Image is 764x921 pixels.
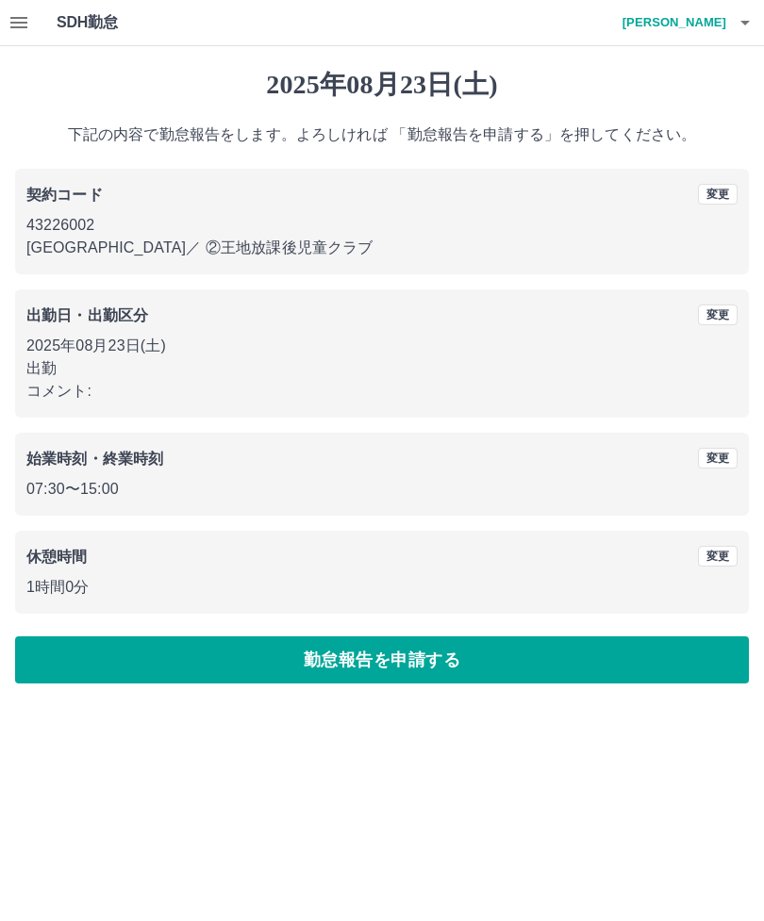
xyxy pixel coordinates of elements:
[26,187,103,203] b: 契約コード
[26,380,738,403] p: コメント:
[26,478,738,501] p: 07:30 〜 15:00
[15,69,749,101] h1: 2025年08月23日(土)
[15,123,749,146] p: 下記の内容で勤怠報告をします。よろしければ 「勤怠報告を申請する」を押してください。
[26,335,738,357] p: 2025年08月23日(土)
[26,307,148,323] b: 出勤日・出勤区分
[26,357,738,380] p: 出勤
[698,448,738,469] button: 変更
[698,184,738,205] button: 変更
[26,576,738,599] p: 1時間0分
[26,237,738,259] p: [GEOGRAPHIC_DATA] ／ ②王地放課後児童クラブ
[698,546,738,567] button: 変更
[698,304,738,325] button: 変更
[26,549,88,565] b: 休憩時間
[15,636,749,683] button: 勤怠報告を申請する
[26,451,163,467] b: 始業時刻・終業時刻
[26,214,738,237] p: 43226002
